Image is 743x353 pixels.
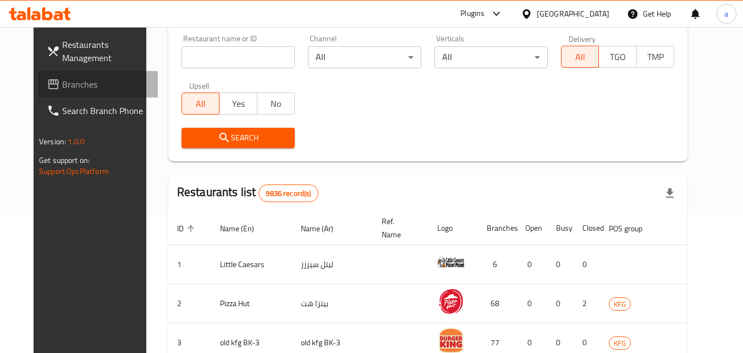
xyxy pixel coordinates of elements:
[657,180,683,207] div: Export file
[62,78,149,91] span: Branches
[566,49,595,65] span: All
[308,46,421,68] div: All
[382,215,415,241] span: Ref. Name
[574,284,600,323] td: 2
[38,71,158,97] a: Branches
[39,134,66,149] span: Version:
[257,93,295,115] button: No
[547,245,574,284] td: 0
[259,188,317,199] span: 9836 record(s)
[39,164,109,178] a: Support.OpsPlatform
[186,96,215,112] span: All
[428,211,478,245] th: Logo
[181,93,219,115] button: All
[224,96,252,112] span: Yes
[168,284,211,323] td: 2
[641,49,670,65] span: TMP
[292,284,373,323] td: بيتزا هت
[177,184,318,202] h2: Restaurants list
[190,131,286,145] span: Search
[38,97,158,124] a: Search Branch Phone
[437,248,465,276] img: Little Caesars
[478,211,516,245] th: Branches
[181,46,295,68] input: Search for restaurant name or ID..
[211,284,292,323] td: Pizza Hut
[460,7,485,20] div: Plugins
[609,298,630,311] span: KFG
[62,104,149,117] span: Search Branch Phone
[547,284,574,323] td: 0
[68,134,85,149] span: 1.0.0
[39,153,90,167] span: Get support on:
[258,184,318,202] div: Total records count
[547,211,574,245] th: Busy
[177,222,198,235] span: ID
[537,8,609,20] div: [GEOGRAPHIC_DATA]
[574,245,600,284] td: 0
[724,8,728,20] span: a
[609,222,657,235] span: POS group
[211,245,292,284] td: Little Caesars
[189,82,210,89] label: Upsell
[292,245,373,284] td: ليتل سيزرز
[478,245,516,284] td: 6
[516,211,547,245] th: Open
[516,284,547,323] td: 0
[262,96,290,112] span: No
[609,337,630,350] span: KFG
[561,46,599,68] button: All
[220,222,268,235] span: Name (En)
[38,31,158,71] a: Restaurants Management
[219,93,257,115] button: Yes
[437,287,465,315] img: Pizza Hut
[181,128,295,148] button: Search
[62,38,149,64] span: Restaurants Management
[516,245,547,284] td: 0
[598,46,636,68] button: TGO
[569,35,596,42] label: Delivery
[168,245,211,284] td: 1
[636,46,674,68] button: TMP
[478,284,516,323] td: 68
[301,222,348,235] span: Name (Ar)
[434,46,548,68] div: All
[603,49,632,65] span: TGO
[574,211,600,245] th: Closed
